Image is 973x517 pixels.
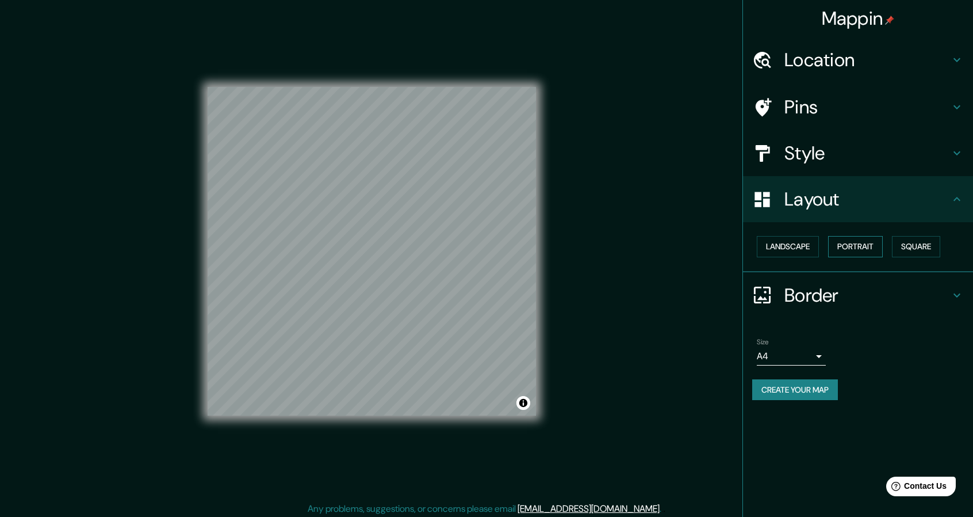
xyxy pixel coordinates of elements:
[743,130,973,176] div: Style
[892,236,940,257] button: Square
[743,176,973,222] div: Layout
[784,48,950,71] h4: Location
[743,272,973,318] div: Border
[752,379,838,401] button: Create your map
[784,188,950,211] h4: Layout
[518,503,660,515] a: [EMAIL_ADDRESS][DOMAIN_NAME]
[784,96,950,119] h4: Pins
[308,502,661,516] p: Any problems, suggestions, or concerns please email .
[757,347,826,366] div: A4
[871,472,960,504] iframe: Help widget launcher
[208,87,536,416] canvas: Map
[743,84,973,130] div: Pins
[663,502,665,516] div: .
[784,284,950,307] h4: Border
[885,16,894,25] img: pin-icon.png
[743,37,973,83] div: Location
[784,142,950,165] h4: Style
[757,337,769,347] label: Size
[516,396,530,410] button: Toggle attribution
[822,7,895,30] h4: Mappin
[828,236,883,257] button: Portrait
[757,236,819,257] button: Landscape
[661,502,663,516] div: .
